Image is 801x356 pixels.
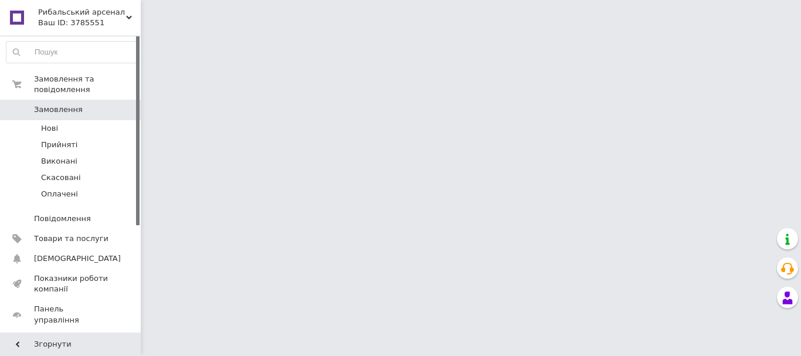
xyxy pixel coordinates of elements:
[34,253,121,264] span: [DEMOGRAPHIC_DATA]
[41,156,77,167] span: Виконані
[41,172,81,183] span: Скасовані
[34,74,141,95] span: Замовлення та повідомлення
[34,233,108,244] span: Товари та послуги
[34,273,108,294] span: Показники роботи компанії
[41,123,58,134] span: Нові
[38,7,126,18] span: Рибальський арсенал
[34,213,91,224] span: Повідомлення
[34,304,108,325] span: Панель управління
[6,42,138,63] input: Пошук
[38,18,141,28] div: Ваш ID: 3785551
[34,104,83,115] span: Замовлення
[41,189,78,199] span: Оплачені
[41,140,77,150] span: Прийняті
